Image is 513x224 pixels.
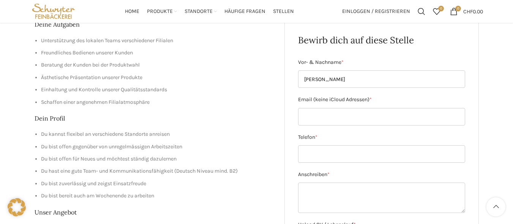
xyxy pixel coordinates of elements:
[125,4,139,19] a: Home
[41,61,273,69] li: Beratung der Kunden bei der Produktwahl
[41,49,273,57] li: Freundliches Bedienen unserer Kunden
[298,133,465,141] label: Telefon
[486,197,505,216] a: Scroll to top button
[41,37,273,45] li: Unterstützung des lokalen Teams verschiedener Filialen
[298,34,465,47] h2: Bewirb dich auf diese Stelle
[35,20,273,29] h2: Deine Aufgaben
[224,8,265,15] span: Häufige Fragen
[438,6,444,11] span: 0
[41,167,273,175] li: Du hast eine gute Team- und Kommunikationsfähigkeit (Deutsch Niveau mind. B2)
[30,8,77,14] a: Site logo
[429,4,444,19] a: 0
[463,8,473,14] span: CHF
[41,180,273,188] li: Du bist zuverlässig und zeigst Einsatzfreude
[298,58,465,67] label: Vor- & Nachname
[147,4,177,19] a: Produkte
[429,4,444,19] div: Meine Wunschliste
[298,95,465,104] label: Email (keine iCloud Adressen)
[41,143,273,151] li: Du bist offen gegenüber von unregelmässigen Arbeitszeiten
[41,155,273,163] li: Du bist offen für Neues und möchtest ständig dazulernen
[41,86,273,94] li: Einhaltung und Kontrolle unserer Qualitätsstandards
[41,98,273,106] li: Schaffen einer angenehmen Filialatmosphäre
[342,9,410,14] span: Einloggen / Registrieren
[273,4,294,19] a: Stellen
[125,8,139,15] span: Home
[338,4,414,19] a: Einloggen / Registrieren
[224,4,265,19] a: Häufige Fragen
[298,170,465,179] label: Anschreiben
[414,4,429,19] a: Suchen
[455,6,461,11] span: 0
[185,8,213,15] span: Standorte
[147,8,173,15] span: Produkte
[35,114,273,122] h2: Dein Profil
[273,8,294,15] span: Stellen
[41,130,273,138] li: Du kannst flexibel an verschiedene Standorte anreisen
[185,4,217,19] a: Standorte
[41,73,273,82] li: Ästhetische Präsentation unserer Produkte
[41,192,273,200] li: Du bist bereit auch am Wochenende zu arbeiten
[81,4,338,19] div: Main navigation
[463,8,483,14] bdi: 0.00
[446,4,487,19] a: 0 CHF0.00
[35,208,273,216] h2: Unser Angebot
